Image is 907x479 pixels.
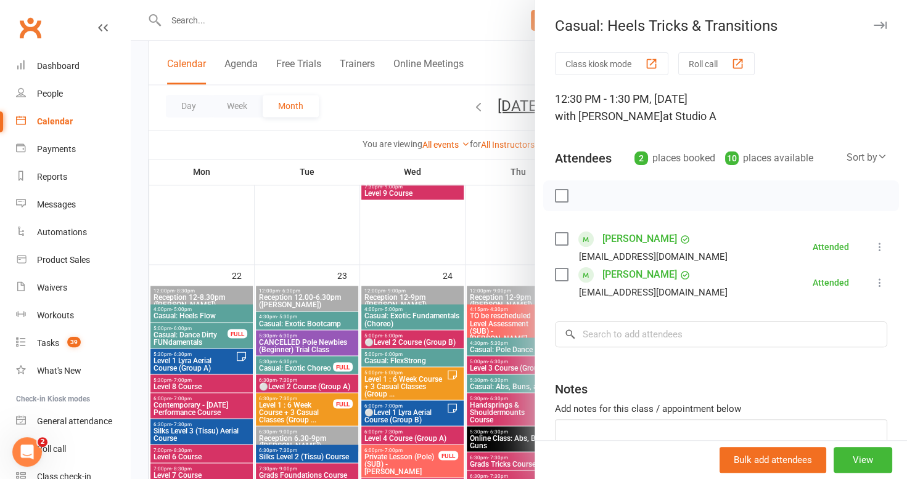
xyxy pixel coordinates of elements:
[634,151,648,165] div: 2
[37,144,76,154] div: Payments
[37,227,87,237] div: Automations
[16,219,130,246] a: Automations
[16,435,130,463] a: Roll call
[37,366,81,376] div: What's New
[678,52,755,75] button: Roll call
[555,380,588,398] div: Notes
[725,151,739,165] div: 10
[555,150,612,167] div: Attendees
[834,447,892,473] button: View
[37,89,63,99] div: People
[16,52,130,80] a: Dashboard
[579,249,728,265] div: [EMAIL_ADDRESS][DOMAIN_NAME]
[555,110,663,123] span: with [PERSON_NAME]
[37,116,73,126] div: Calendar
[16,108,130,135] a: Calendar
[555,321,887,347] input: Search to add attendees
[16,80,130,108] a: People
[37,283,67,292] div: Waivers
[602,265,677,284] a: [PERSON_NAME]
[16,135,130,163] a: Payments
[16,302,130,329] a: Workouts
[535,17,907,34] div: Casual: Heels Tricks & Transitions
[663,110,716,123] span: at Studio A
[16,274,130,302] a: Waivers
[847,150,887,166] div: Sort by
[67,337,81,347] span: 39
[555,91,887,125] div: 12:30 PM - 1:30 PM, [DATE]
[16,329,130,357] a: Tasks 39
[555,52,668,75] button: Class kiosk mode
[38,437,47,447] span: 2
[634,150,715,167] div: places booked
[37,444,66,454] div: Roll call
[37,199,76,209] div: Messages
[12,437,42,467] iframe: Intercom live chat
[725,150,813,167] div: places available
[720,447,826,473] button: Bulk add attendees
[37,416,112,426] div: General attendance
[37,255,90,265] div: Product Sales
[16,163,130,191] a: Reports
[555,401,887,416] div: Add notes for this class / appointment below
[813,243,849,251] div: Attended
[37,61,80,71] div: Dashboard
[15,12,46,43] a: Clubworx
[579,284,728,300] div: [EMAIL_ADDRESS][DOMAIN_NAME]
[602,229,677,249] a: [PERSON_NAME]
[37,310,74,320] div: Workouts
[16,408,130,435] a: General attendance kiosk mode
[16,357,130,385] a: What's New
[37,338,59,348] div: Tasks
[16,246,130,274] a: Product Sales
[37,172,67,182] div: Reports
[16,191,130,219] a: Messages
[813,278,849,287] div: Attended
